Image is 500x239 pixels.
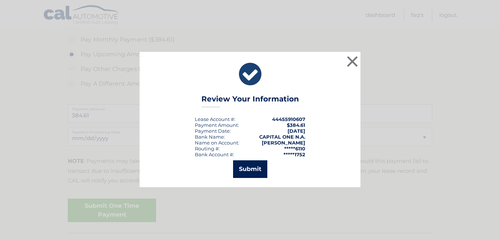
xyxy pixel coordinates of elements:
strong: CAPITAL ONE N.A. [259,134,305,140]
div: Name on Account: [195,140,239,146]
span: Payment Date [195,128,230,134]
span: [DATE] [288,128,305,134]
strong: 44455910607 [272,116,305,122]
div: Lease Account #: [195,116,235,122]
button: Submit [233,160,267,178]
strong: [PERSON_NAME] [262,140,305,146]
span: $384.61 [287,122,305,128]
div: Bank Account #: [195,151,234,157]
div: Bank Name: [195,134,225,140]
div: : [195,128,231,134]
div: Payment Amount: [195,122,239,128]
button: × [345,54,360,69]
h3: Review Your Information [201,94,299,107]
div: Routing #: [195,146,220,151]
